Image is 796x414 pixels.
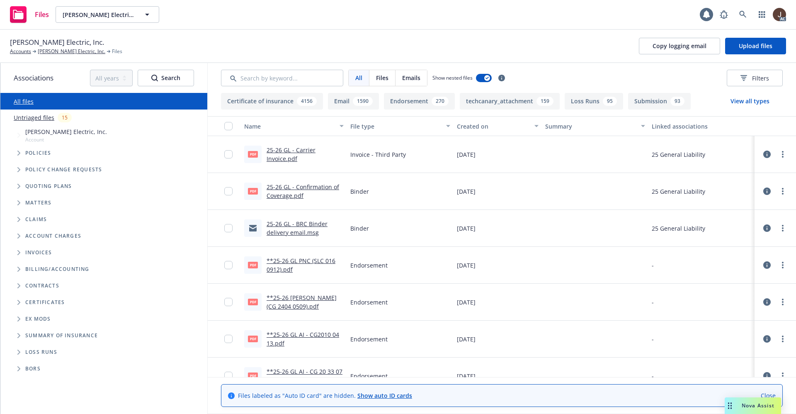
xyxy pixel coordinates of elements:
span: Emails [402,73,420,82]
span: pdf [248,188,258,194]
button: Email [328,93,379,110]
input: Toggle Row Selected [224,261,233,269]
span: [PERSON_NAME] Electric, Inc. [25,127,107,136]
input: Select all [224,122,233,130]
div: 25 General Liability [652,224,705,233]
button: Nova Assist [725,397,781,414]
span: Files [376,73,388,82]
a: [PERSON_NAME] Electric, Inc. [38,48,105,55]
span: pdf [248,262,258,268]
div: Summary [545,122,636,131]
a: more [778,149,788,159]
a: **25-26 GL AI - CG 20 33 07 04.pdf [267,368,342,384]
div: File type [350,122,441,131]
div: Tree Example [0,126,207,261]
div: Created on [457,122,530,131]
span: [DATE] [457,372,476,380]
button: File type [347,116,453,136]
span: Filters [740,74,769,83]
span: BORs [25,366,41,371]
span: [PERSON_NAME] Electric, Inc. [10,37,104,48]
span: Account charges [25,234,81,239]
div: Name [244,122,335,131]
span: Policies [25,151,51,156]
a: Close [761,391,776,400]
span: Billing/Accounting [25,267,90,272]
div: 4156 [297,97,317,106]
a: All files [14,97,34,105]
span: Invoice - Third Party [350,150,406,159]
span: Summary of insurance [25,333,98,338]
div: 25 General Liability [652,150,705,159]
button: Submission [628,93,691,110]
button: View all types [717,93,783,110]
a: more [778,297,788,307]
div: 95 [603,97,617,106]
a: **25-26 [PERSON_NAME] (CG 2404 0509).pdf [267,294,337,310]
span: Endorsement [350,335,388,343]
a: Files [7,3,52,26]
span: All [355,73,362,82]
div: - [652,372,654,380]
button: SearchSearch [138,70,194,86]
button: techcanary_attachment [460,93,560,110]
button: Upload files [725,38,786,54]
button: Filters [727,70,783,86]
input: Toggle Row Selected [224,298,233,306]
div: - [652,298,654,307]
div: 270 [432,97,449,106]
button: Certificate of insurance [221,93,323,110]
button: Endorsement [384,93,455,110]
a: Report a Bug [716,6,732,23]
span: Account [25,136,107,143]
svg: Search [151,75,158,81]
span: Invoices [25,250,52,255]
span: Policy change requests [25,167,102,172]
div: 159 [536,97,553,106]
span: Nova Assist [742,402,774,409]
span: Endorsement [350,261,388,270]
a: **25-26 GL AI - CG2010 04 13.pdf [267,331,339,347]
span: pdf [248,151,258,157]
span: Claims [25,217,47,222]
input: Search by keyword... [221,70,343,86]
a: Show auto ID cards [357,392,412,399]
span: Files [35,11,49,18]
a: more [778,334,788,344]
input: Toggle Row Selected [224,335,233,343]
span: Binder [350,224,369,233]
div: Search [151,70,180,86]
div: Folder Tree Example [0,261,207,377]
span: [PERSON_NAME] Electric, Inc. [63,10,134,19]
span: [DATE] [457,335,476,343]
a: 25-26 GL - BRC Binder delivery email.msg [267,220,328,236]
span: Endorsement [350,372,388,380]
button: Copy logging email [639,38,720,54]
span: pdf [248,373,258,379]
span: Contracts [25,283,59,288]
span: Associations [14,73,53,83]
span: pdf [248,299,258,305]
div: - [652,335,654,343]
div: 93 [670,97,684,106]
a: Switch app [754,6,770,23]
a: Accounts [10,48,31,55]
div: 25 General Liability [652,187,705,196]
div: 1590 [353,97,373,106]
span: Quoting plans [25,184,72,189]
span: Files labeled as "Auto ID card" are hidden. [238,391,412,400]
span: Files [112,48,122,55]
button: Summary [542,116,648,136]
span: [DATE] [457,187,476,196]
button: [PERSON_NAME] Electric, Inc. [56,6,159,23]
span: [DATE] [457,224,476,233]
span: Binder [350,187,369,196]
a: 25-26 GL - Carrier Invoice.pdf [267,146,315,163]
span: Loss Runs [25,350,57,355]
a: more [778,260,788,270]
a: more [778,371,788,381]
a: Untriaged files [14,113,54,122]
span: Copy logging email [653,42,706,50]
span: [DATE] [457,150,476,159]
span: Endorsement [350,298,388,307]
